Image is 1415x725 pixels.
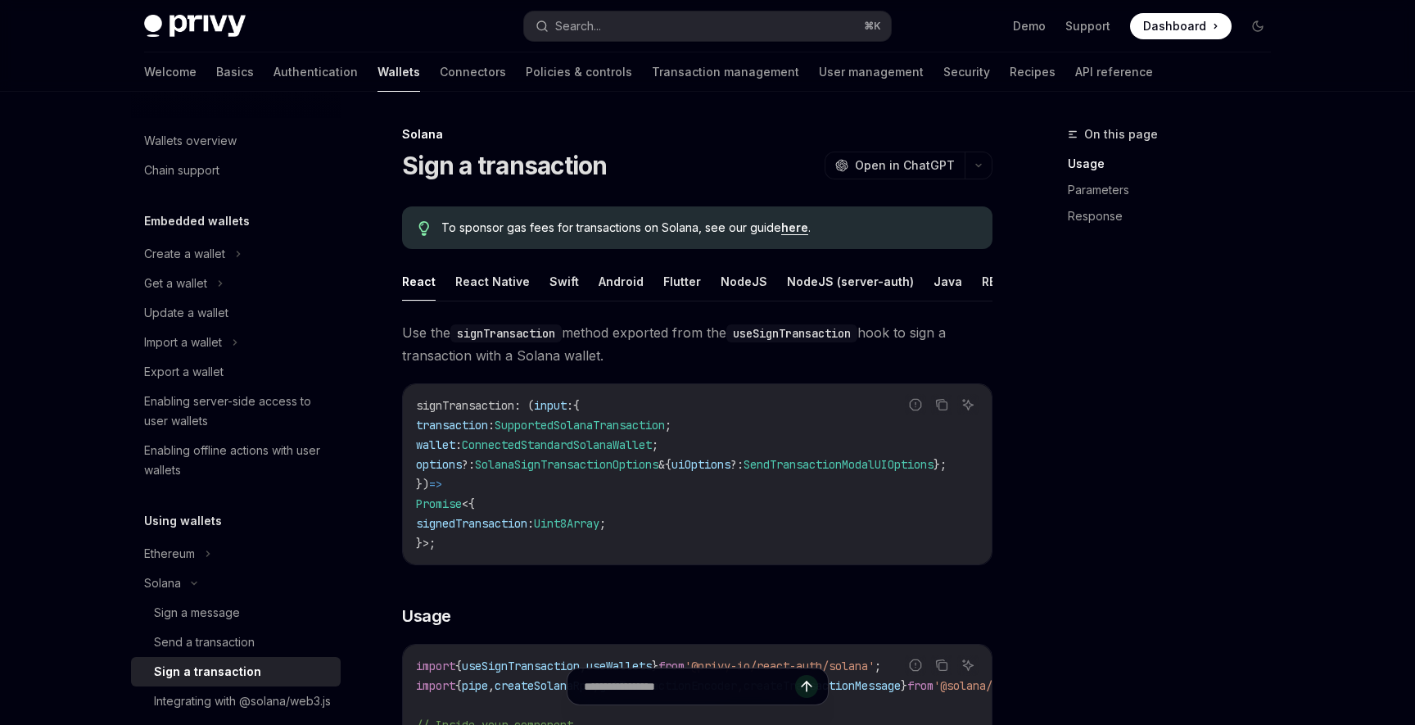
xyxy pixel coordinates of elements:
[1143,18,1206,34] span: Dashboard
[934,457,947,472] span: };
[726,324,857,342] code: useSignTransaction
[402,605,451,628] span: Usage
[573,398,580,413] span: {
[455,659,462,673] span: {
[144,161,219,180] div: Chain support
[652,659,658,673] span: }
[526,52,632,92] a: Policies & controls
[131,357,341,387] a: Export a wallet
[402,151,608,180] h1: Sign a transaction
[144,544,195,564] div: Ethereum
[1068,177,1284,203] a: Parameters
[154,691,331,711] div: Integrating with @solana/web3.js
[1068,203,1284,229] a: Response
[580,659,586,673] span: ,
[416,418,488,433] span: transaction
[462,437,652,452] span: ConnectedStandardSolanaWallet
[416,516,527,531] span: signedTransaction
[144,274,207,293] div: Get a wallet
[144,362,224,382] div: Export a wallet
[943,52,990,92] a: Security
[144,15,246,38] img: dark logo
[429,477,442,492] span: =>
[144,511,222,531] h5: Using wallets
[1013,18,1046,34] a: Demo
[825,152,965,179] button: Open in ChatGPT
[905,394,926,415] button: Report incorrect code
[514,398,534,413] span: : (
[154,603,240,623] div: Sign a message
[685,659,875,673] span: '@privy-io/react-auth/solana'
[131,298,341,328] a: Update a wallet
[875,659,881,673] span: ;
[416,496,462,511] span: Promise
[864,20,881,33] span: ⌘ K
[1075,52,1153,92] a: API reference
[131,657,341,686] a: Sign a transaction
[216,52,254,92] a: Basics
[144,244,225,264] div: Create a wallet
[144,131,237,151] div: Wallets overview
[658,457,665,472] span: &
[440,52,506,92] a: Connectors
[416,437,455,452] span: wallet
[599,262,644,301] button: Android
[144,211,250,231] h5: Embedded wallets
[934,262,962,301] button: Java
[416,659,455,673] span: import
[144,52,197,92] a: Welcome
[154,632,255,652] div: Send a transaction
[534,516,599,531] span: Uint8Array
[144,573,181,593] div: Solana
[154,662,261,682] div: Sign a transaction
[455,262,530,301] button: React Native
[402,262,436,301] button: React
[905,655,926,676] button: Report incorrect code
[274,52,358,92] a: Authentication
[567,398,573,413] span: :
[534,398,567,413] span: input
[144,333,222,352] div: Import a wallet
[524,11,891,41] button: Search...⌘K
[462,496,475,511] span: <{
[377,52,420,92] a: Wallets
[416,398,514,413] span: signTransaction
[462,659,580,673] span: useSignTransaction
[144,303,228,323] div: Update a wallet
[402,321,992,367] span: Use the method exported from the hook to sign a transaction with a Solana wallet.
[131,686,341,716] a: Integrating with @solana/web3.js
[781,220,808,235] a: here
[957,394,979,415] button: Ask AI
[931,655,952,676] button: Copy the contents from the code block
[555,16,601,36] div: Search...
[730,457,744,472] span: ?:
[475,457,658,472] span: SolanaSignTransactionOptions
[586,659,652,673] span: useWallets
[1245,13,1271,39] button: Toggle dark mode
[658,659,685,673] span: from
[416,477,429,492] span: })
[144,441,331,480] div: Enabling offline actions with user wallets
[462,457,475,472] span: ?:
[416,536,436,551] span: }>;
[527,516,534,531] span: :
[549,262,579,301] button: Swift
[931,394,952,415] button: Copy the contents from the code block
[131,628,341,657] a: Send a transaction
[795,675,818,698] button: Send message
[418,221,430,236] svg: Tip
[652,52,799,92] a: Transaction management
[1130,13,1232,39] a: Dashboard
[663,262,701,301] button: Flutter
[144,392,331,431] div: Enabling server-side access to user wallets
[819,52,924,92] a: User management
[665,457,671,472] span: {
[450,324,562,342] code: signTransaction
[131,156,341,185] a: Chain support
[787,262,914,301] button: NodeJS (server-auth)
[488,418,495,433] span: :
[665,418,671,433] span: ;
[495,418,665,433] span: SupportedSolanaTransaction
[1065,18,1110,34] a: Support
[131,436,341,485] a: Enabling offline actions with user wallets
